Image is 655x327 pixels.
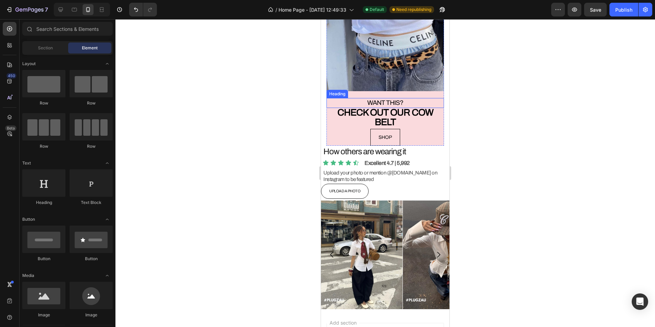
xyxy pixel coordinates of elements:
[70,256,113,262] div: Button
[5,125,16,131] div: Beta
[584,3,607,16] button: Save
[396,7,431,13] span: Need republishing
[22,256,65,262] div: Button
[22,312,65,318] div: Image
[70,143,113,149] div: Row
[22,61,36,67] span: Layout
[7,73,16,78] div: 450
[6,300,38,307] span: Add section
[102,158,113,169] span: Toggle open
[632,293,648,310] div: Open Intercom Messenger
[102,270,113,281] span: Toggle open
[70,100,113,106] div: Row
[102,214,113,225] span: Toggle open
[22,160,31,166] span: Text
[82,181,163,290] img: image_demo.jpg
[82,45,98,51] span: Element
[370,7,384,13] span: Default
[129,3,157,16] div: Undo/Redo
[590,7,601,13] span: Save
[45,5,48,14] p: 7
[22,216,35,222] span: Button
[22,22,113,36] input: Search Sections & Elements
[321,19,449,327] iframe: Design area
[279,6,346,13] span: Home Page - [DATE] 12:49:33
[615,6,632,13] div: Publish
[38,45,53,51] span: Section
[22,143,65,149] div: Row
[275,6,277,13] span: /
[609,3,638,16] button: Publish
[22,199,65,206] div: Heading
[70,199,113,206] div: Text Block
[108,226,127,245] button: Carousel Next Arrow
[22,272,34,279] span: Media
[102,58,113,69] span: Toggle open
[3,3,51,16] button: 7
[22,100,65,106] div: Row
[70,312,113,318] div: Image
